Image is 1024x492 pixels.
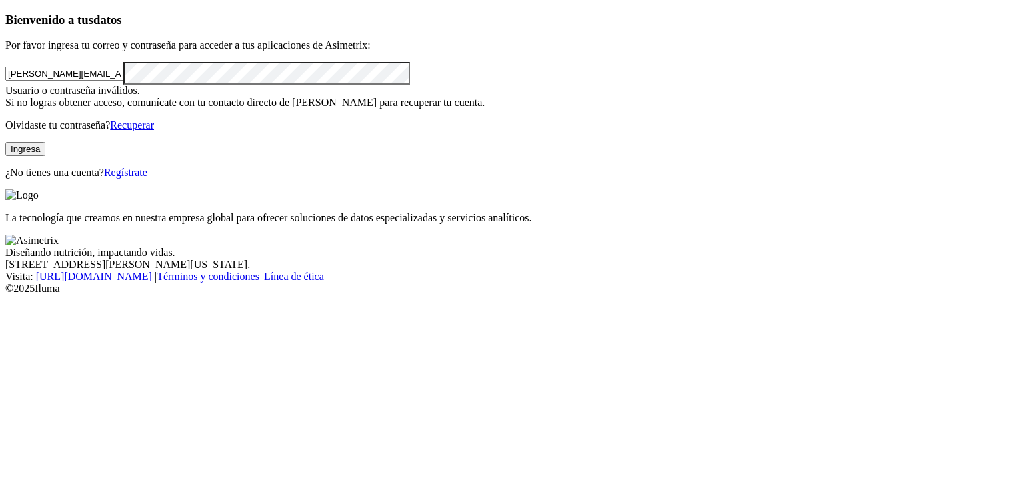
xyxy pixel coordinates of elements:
[5,119,1019,131] p: Olvidaste tu contraseña?
[5,85,1019,109] div: Usuario o contraseña inválidos. Si no logras obtener acceso, comunícate con tu contacto directo d...
[5,283,1019,295] div: © 2025 Iluma
[5,235,59,247] img: Asimetrix
[5,189,39,201] img: Logo
[5,39,1019,51] p: Por favor ingresa tu correo y contraseña para acceder a tus aplicaciones de Asimetrix:
[93,13,122,27] span: datos
[110,119,154,131] a: Recuperar
[264,271,324,282] a: Línea de ética
[157,271,259,282] a: Términos y condiciones
[5,167,1019,179] p: ¿No tienes una cuenta?
[5,271,1019,283] div: Visita : | |
[5,259,1019,271] div: [STREET_ADDRESS][PERSON_NAME][US_STATE].
[5,13,1019,27] h3: Bienvenido a tus
[5,142,45,156] button: Ingresa
[5,247,1019,259] div: Diseñando nutrición, impactando vidas.
[5,67,123,81] input: Tu correo
[5,212,1019,224] p: La tecnología que creamos en nuestra empresa global para ofrecer soluciones de datos especializad...
[36,271,152,282] a: [URL][DOMAIN_NAME]
[104,167,147,178] a: Regístrate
